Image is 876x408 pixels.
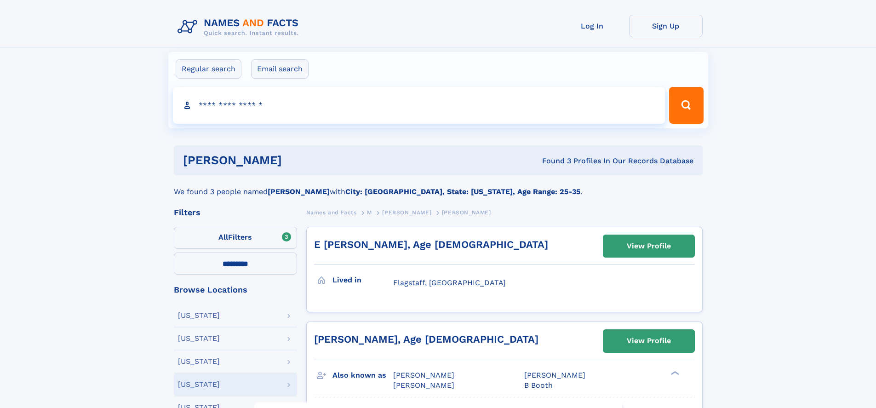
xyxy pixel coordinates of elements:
a: [PERSON_NAME] [382,207,431,218]
div: We found 3 people named with . [174,175,703,197]
h1: [PERSON_NAME] [183,155,412,166]
div: View Profile [627,236,671,257]
div: ❯ [669,370,680,376]
label: Email search [251,59,309,79]
label: Filters [174,227,297,249]
span: [PERSON_NAME] [393,371,454,379]
a: M [367,207,372,218]
div: View Profile [627,330,671,351]
span: M [367,209,372,216]
span: Flagstaff, [GEOGRAPHIC_DATA] [393,278,506,287]
b: City: [GEOGRAPHIC_DATA], State: [US_STATE], Age Range: 25-35 [345,187,580,196]
span: [PERSON_NAME] [524,371,585,379]
a: View Profile [603,235,694,257]
h3: Also known as [332,368,393,383]
span: B Booth [524,381,553,390]
a: [PERSON_NAME], Age [DEMOGRAPHIC_DATA] [314,333,538,345]
button: Search Button [669,87,703,124]
label: Regular search [176,59,241,79]
b: [PERSON_NAME] [268,187,330,196]
a: Sign Up [629,15,703,37]
input: search input [173,87,665,124]
div: Found 3 Profiles In Our Records Database [412,156,693,166]
img: Logo Names and Facts [174,15,306,40]
div: [US_STATE] [178,335,220,342]
h3: Lived in [332,272,393,288]
div: [US_STATE] [178,312,220,319]
a: Log In [555,15,629,37]
span: [PERSON_NAME] [382,209,431,216]
a: Names and Facts [306,207,357,218]
div: Browse Locations [174,286,297,294]
div: [US_STATE] [178,358,220,365]
span: [PERSON_NAME] [442,209,491,216]
div: [US_STATE] [178,381,220,388]
a: E [PERSON_NAME], Age [DEMOGRAPHIC_DATA] [314,239,548,250]
span: All [218,233,228,241]
div: Filters [174,208,297,217]
span: [PERSON_NAME] [393,381,454,390]
a: View Profile [603,330,694,352]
